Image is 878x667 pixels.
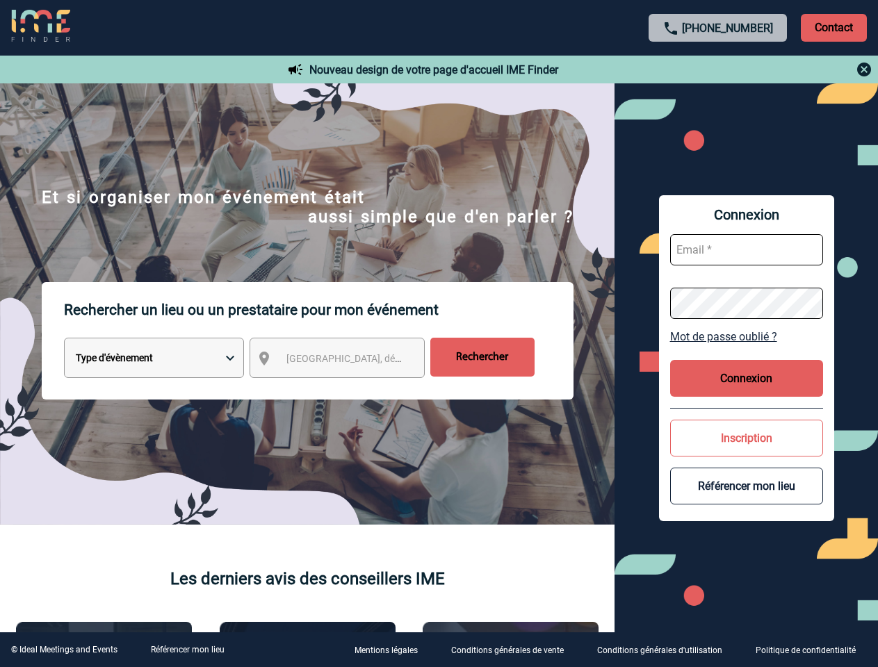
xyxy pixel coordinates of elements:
[151,645,225,654] a: Référencer mon lieu
[670,206,823,223] span: Connexion
[451,646,564,656] p: Conditions générales de vente
[756,646,856,656] p: Politique de confidentialité
[670,360,823,397] button: Connexion
[343,643,440,657] a: Mentions légales
[745,643,878,657] a: Politique de confidentialité
[597,646,722,656] p: Conditions générales d'utilisation
[430,338,535,377] input: Rechercher
[64,282,574,338] p: Rechercher un lieu ou un prestataire pour mon événement
[286,353,480,364] span: [GEOGRAPHIC_DATA], département, région...
[670,420,823,456] button: Inscription
[670,330,823,343] a: Mot de passe oublié ?
[11,645,117,654] div: © Ideal Meetings and Events
[440,643,586,657] a: Conditions générales de vente
[662,20,679,37] img: call-24-px.png
[670,234,823,265] input: Email *
[355,646,418,656] p: Mentions légales
[801,14,867,42] p: Contact
[670,468,823,504] button: Référencer mon lieu
[586,643,745,657] a: Conditions générales d'utilisation
[682,22,773,35] a: [PHONE_NUMBER]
